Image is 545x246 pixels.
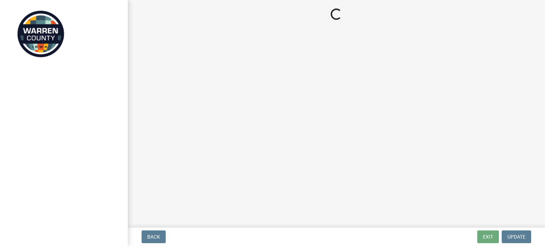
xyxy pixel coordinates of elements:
button: Back [142,230,166,243]
span: Back [147,234,160,240]
img: Warren County, Iowa [14,7,67,61]
span: Update [507,234,525,240]
button: Update [502,230,531,243]
button: Exit [477,230,499,243]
